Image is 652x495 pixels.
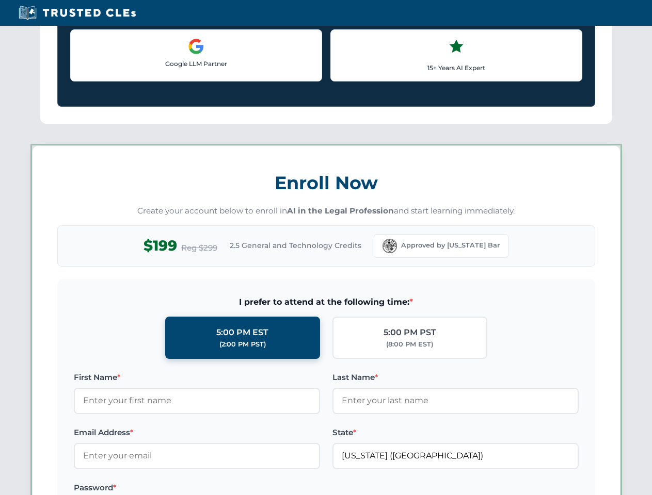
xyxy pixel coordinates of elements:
p: Google LLM Partner [79,59,313,69]
p: 15+ Years AI Expert [339,63,574,73]
div: 5:00 PM EST [216,326,268,339]
img: Florida Bar [383,239,397,253]
span: 2.5 General and Technology Credits [230,240,361,251]
label: First Name [74,371,320,384]
input: Enter your email [74,443,320,469]
span: Approved by [US_STATE] Bar [401,240,500,251]
h3: Enroll Now [57,167,595,199]
img: Google [188,38,204,55]
span: Reg $299 [181,242,217,254]
input: Enter your first name [74,388,320,414]
p: Create your account below to enroll in and start learning immediately. [57,205,595,217]
label: Last Name [332,371,579,384]
strong: AI in the Legal Profession [287,206,394,216]
img: Trusted CLEs [15,5,139,21]
input: Florida (FL) [332,443,579,469]
span: I prefer to attend at the following time: [74,295,579,309]
label: Password [74,482,320,494]
span: $199 [144,234,177,257]
label: State [332,426,579,439]
label: Email Address [74,426,320,439]
div: 5:00 PM PST [384,326,436,339]
input: Enter your last name [332,388,579,414]
div: (2:00 PM PST) [219,339,266,350]
div: (8:00 PM EST) [386,339,433,350]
